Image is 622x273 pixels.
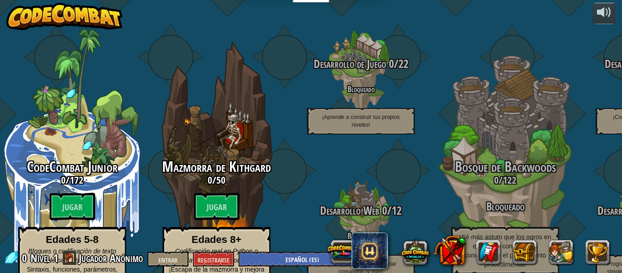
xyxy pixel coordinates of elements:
[320,203,379,218] font: Desarrollo Web
[22,251,27,265] font: 0
[192,234,241,245] font: Edades 8+
[212,173,216,187] font: /
[162,157,271,176] font: Mazmorra de Kithgard
[486,199,525,214] font: Bloqueado
[31,251,50,265] font: Nivel
[6,3,123,30] img: CodeCombat - Aprende a codificar jugando un juego
[499,173,503,187] font: /
[193,252,234,267] button: Registrarse
[53,251,58,265] font: 1
[207,201,227,213] font: Jugar
[216,173,225,187] font: 50
[389,56,394,72] font: 0
[208,173,212,187] font: 0
[503,173,516,187] font: 122
[455,157,556,176] font: Bosque de Backwoods
[347,83,375,94] font: Bloqueado
[382,203,387,218] font: 0
[148,252,189,267] button: Entrar
[61,173,66,187] font: 0
[46,234,98,245] font: Edades 5-8
[79,251,143,265] font: Jugador Anónimo
[66,173,70,187] font: /
[62,201,82,213] font: Jugar
[158,256,178,264] font: Entrar
[347,230,375,241] font: Bloqueado
[314,56,386,72] font: Desarrollo de Juego
[28,247,116,264] font: Bloques o codificación de texto simple para principiantes
[322,114,400,128] font: ¡Aprende a construir tus propios niveles!
[387,203,392,218] font: /
[494,173,499,187] font: 0
[394,56,398,72] font: /
[27,157,117,176] font: CodeCombat Junior
[70,173,83,187] font: 172
[593,3,616,24] button: Ajustar volumen
[398,56,408,72] font: 22
[198,256,229,264] font: Registrarse
[392,203,402,218] font: 12
[175,247,258,264] font: Codificación real en Python o JavaScript para todos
